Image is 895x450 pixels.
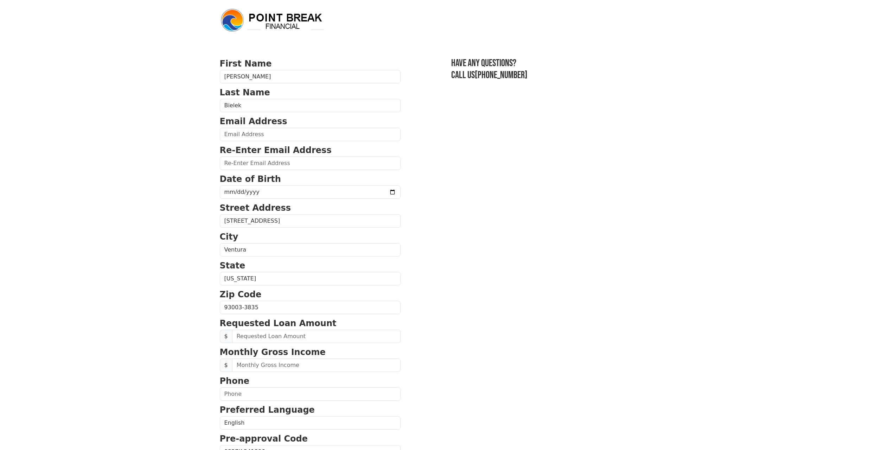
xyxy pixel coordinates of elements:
strong: Pre-approval Code [220,434,308,444]
strong: Email Address [220,116,287,126]
p: Monthly Gross Income [220,346,401,359]
input: Email Address [220,128,401,141]
input: Re-Enter Email Address [220,157,401,170]
input: Monthly Gross Income [232,359,401,372]
input: City [220,243,401,256]
strong: City [220,232,238,242]
input: Last Name [220,99,401,112]
strong: Requested Loan Amount [220,318,337,328]
strong: Date of Birth [220,174,281,184]
strong: Preferred Language [220,405,315,415]
input: Requested Loan Amount [232,330,401,343]
strong: Last Name [220,88,270,97]
input: Street Address [220,214,401,228]
h3: Have any questions? [451,57,676,69]
strong: Phone [220,376,250,386]
span: $ [220,359,232,372]
strong: Re-Enter Email Address [220,145,332,155]
strong: Zip Code [220,290,262,299]
input: Zip Code [220,301,401,314]
h3: Call us [451,69,676,81]
input: First Name [220,70,401,83]
strong: First Name [220,59,272,69]
input: Phone [220,387,401,401]
img: logo.png [220,8,325,33]
span: $ [220,330,232,343]
strong: Street Address [220,203,291,213]
strong: State [220,261,245,271]
a: [PHONE_NUMBER] [475,69,528,81]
